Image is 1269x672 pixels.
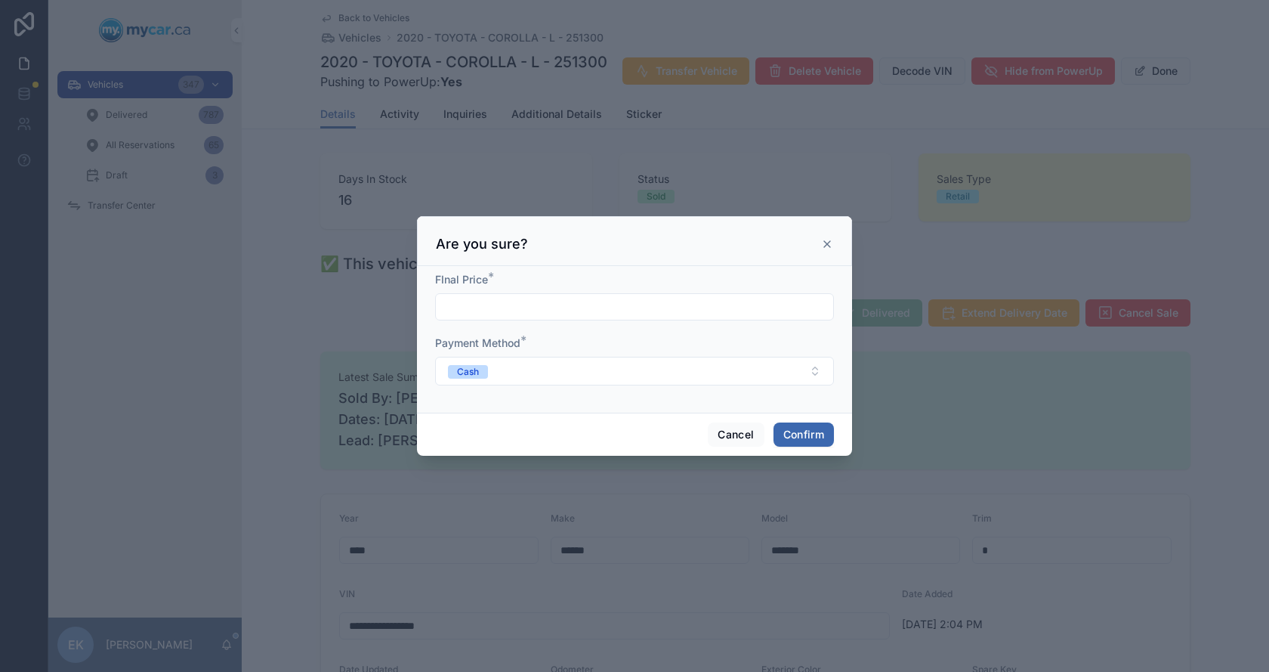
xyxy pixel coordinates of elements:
span: FInal Price [435,273,488,286]
h3: Are you sure? [436,235,528,253]
button: Select Button [435,357,834,386]
div: Cash [457,365,479,379]
button: Cancel [708,423,764,447]
button: Confirm [773,423,834,447]
span: Payment Method [435,336,520,349]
